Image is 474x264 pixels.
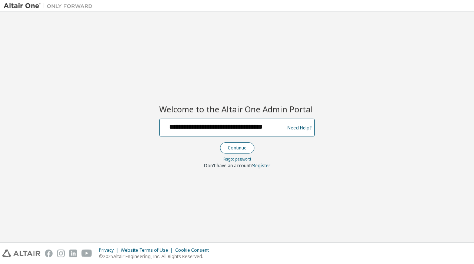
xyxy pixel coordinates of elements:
[45,250,53,257] img: facebook.svg
[4,2,96,10] img: Altair One
[2,250,40,257] img: altair_logo.svg
[287,128,311,128] a: Need Help?
[57,250,65,257] img: instagram.svg
[121,247,175,253] div: Website Terms of Use
[81,250,92,257] img: youtube.svg
[253,162,270,169] a: Register
[99,247,121,253] div: Privacy
[204,162,253,169] span: Don't have an account?
[220,142,254,154] button: Continue
[99,253,213,260] p: © 2025 Altair Engineering, Inc. All Rights Reserved.
[223,156,251,162] a: Forgot password
[175,247,213,253] div: Cookie Consent
[69,250,77,257] img: linkedin.svg
[159,104,315,114] h2: Welcome to the Altair One Admin Portal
